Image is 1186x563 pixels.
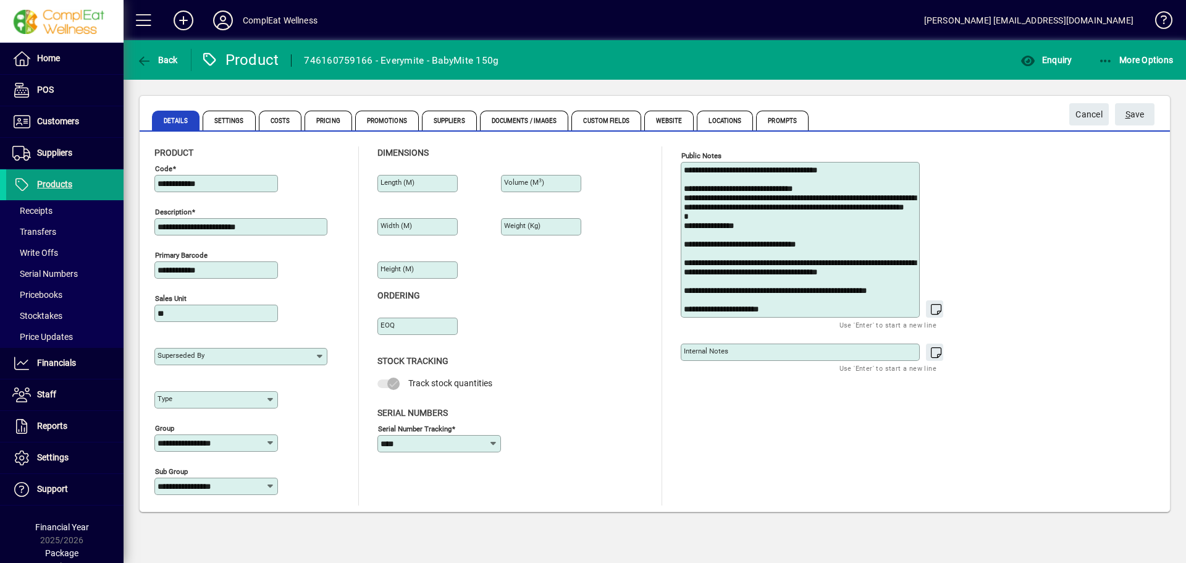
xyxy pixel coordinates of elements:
[37,484,68,494] span: Support
[480,111,569,130] span: Documents / Images
[304,51,498,70] div: 746160759166 - Everymite - BabyMite 150g
[154,148,193,158] span: Product
[124,49,191,71] app-page-header-button: Back
[378,424,452,433] mat-label: Serial Number tracking
[155,467,188,476] mat-label: Sub group
[1125,109,1130,119] span: S
[681,151,721,160] mat-label: Public Notes
[6,263,124,284] a: Serial Numbers
[6,200,124,221] a: Receipts
[243,11,318,30] div: ComplEat Wellness
[12,311,62,321] span: Stocktakes
[644,111,694,130] span: Website
[133,49,181,71] button: Back
[539,177,542,184] sup: 3
[697,111,753,130] span: Locations
[37,116,79,126] span: Customers
[1095,49,1177,71] button: More Options
[203,111,256,130] span: Settings
[37,85,54,95] span: POS
[12,206,53,216] span: Receipts
[158,394,172,403] mat-label: Type
[37,452,69,462] span: Settings
[203,9,243,32] button: Profile
[35,522,89,532] span: Financial Year
[1017,49,1075,71] button: Enquiry
[37,179,72,189] span: Products
[381,178,414,187] mat-label: Length (m)
[684,347,728,355] mat-label: Internal Notes
[12,290,62,300] span: Pricebooks
[756,111,809,130] span: Prompts
[137,55,178,65] span: Back
[37,389,56,399] span: Staff
[6,284,124,305] a: Pricebooks
[377,290,420,300] span: Ordering
[12,227,56,237] span: Transfers
[355,111,419,130] span: Promotions
[924,11,1133,30] div: [PERSON_NAME] [EMAIL_ADDRESS][DOMAIN_NAME]
[422,111,477,130] span: Suppliers
[6,106,124,137] a: Customers
[504,221,540,230] mat-label: Weight (Kg)
[6,221,124,242] a: Transfers
[377,408,448,418] span: Serial Numbers
[504,178,544,187] mat-label: Volume (m )
[155,208,191,216] mat-label: Description
[408,378,492,388] span: Track stock quantities
[381,265,414,273] mat-label: Height (m)
[6,43,124,74] a: Home
[1069,103,1109,125] button: Cancel
[6,75,124,106] a: POS
[381,221,412,230] mat-label: Width (m)
[158,351,204,360] mat-label: Superseded by
[381,321,395,329] mat-label: EOQ
[12,332,73,342] span: Price Updates
[259,111,302,130] span: Costs
[377,148,429,158] span: Dimensions
[6,348,124,379] a: Financials
[155,251,208,260] mat-label: Primary barcode
[6,305,124,326] a: Stocktakes
[12,248,58,258] span: Write Offs
[164,9,203,32] button: Add
[1020,55,1072,65] span: Enquiry
[1098,55,1174,65] span: More Options
[45,548,78,558] span: Package
[37,148,72,158] span: Suppliers
[1146,2,1171,43] a: Knowledge Base
[305,111,352,130] span: Pricing
[37,53,60,63] span: Home
[6,411,124,442] a: Reports
[6,138,124,169] a: Suppliers
[6,442,124,473] a: Settings
[1075,104,1103,125] span: Cancel
[155,294,187,303] mat-label: Sales unit
[6,242,124,263] a: Write Offs
[12,269,78,279] span: Serial Numbers
[6,474,124,505] a: Support
[839,361,936,375] mat-hint: Use 'Enter' to start a new line
[6,326,124,347] a: Price Updates
[37,358,76,368] span: Financials
[155,164,172,173] mat-label: Code
[6,379,124,410] a: Staff
[377,356,448,366] span: Stock Tracking
[155,424,174,433] mat-label: Group
[152,111,200,130] span: Details
[1125,104,1145,125] span: ave
[839,318,936,332] mat-hint: Use 'Enter' to start a new line
[201,50,279,70] div: Product
[1115,103,1154,125] button: Save
[571,111,641,130] span: Custom Fields
[37,421,67,431] span: Reports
